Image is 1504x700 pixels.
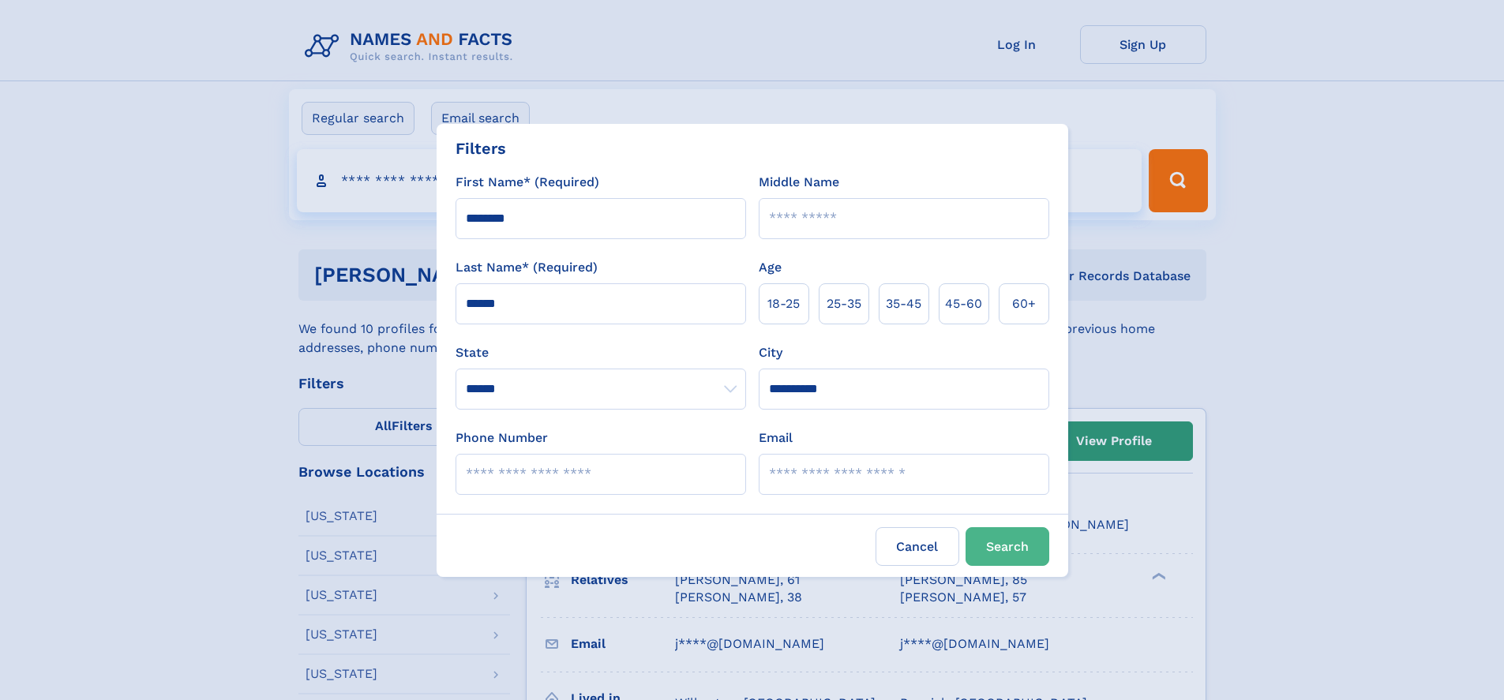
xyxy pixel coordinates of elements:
[456,173,599,192] label: First Name* (Required)
[456,258,598,277] label: Last Name* (Required)
[759,173,839,192] label: Middle Name
[945,294,982,313] span: 45‑60
[767,294,800,313] span: 18‑25
[759,258,782,277] label: Age
[827,294,861,313] span: 25‑35
[1012,294,1036,313] span: 60+
[876,527,959,566] label: Cancel
[759,429,793,447] label: Email
[456,343,746,362] label: State
[966,527,1049,566] button: Search
[456,429,548,447] label: Phone Number
[759,343,782,362] label: City
[886,294,921,313] span: 35‑45
[456,137,506,160] div: Filters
